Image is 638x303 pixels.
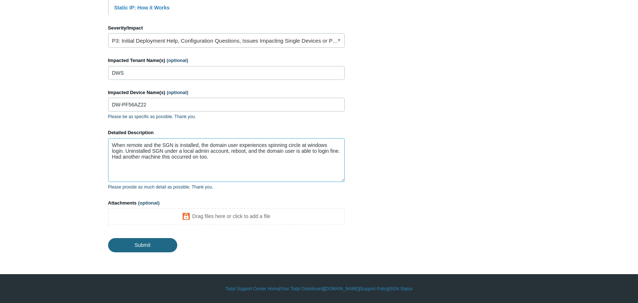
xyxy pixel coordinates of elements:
[108,285,530,292] div: | | | |
[167,58,188,63] span: (optional)
[138,200,159,206] span: (optional)
[108,89,345,96] label: Impacted Device Name(s)
[225,285,279,292] a: Todyl Support Center Home
[390,285,413,292] a: SGN Status
[324,285,359,292] a: [DOMAIN_NAME]
[167,90,188,95] span: (optional)
[108,184,345,190] p: Please provide as much detail as possible. Thank you.
[280,285,323,292] a: Your Todyl Dashboard
[360,285,388,292] a: Support Policy
[108,129,345,136] label: Detailed Description
[108,33,345,48] a: P3: Initial Deployment Help, Configuration Questions, Issues Impacting Single Devices or Past Out...
[114,5,170,11] a: Static IP: How it Works
[108,238,177,252] input: Submit
[108,57,345,64] label: Impacted Tenant Name(s)
[108,113,345,120] p: Please be as specific as possible. Thank you.
[108,24,345,32] label: Severity/Impact
[108,199,345,207] label: Attachments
